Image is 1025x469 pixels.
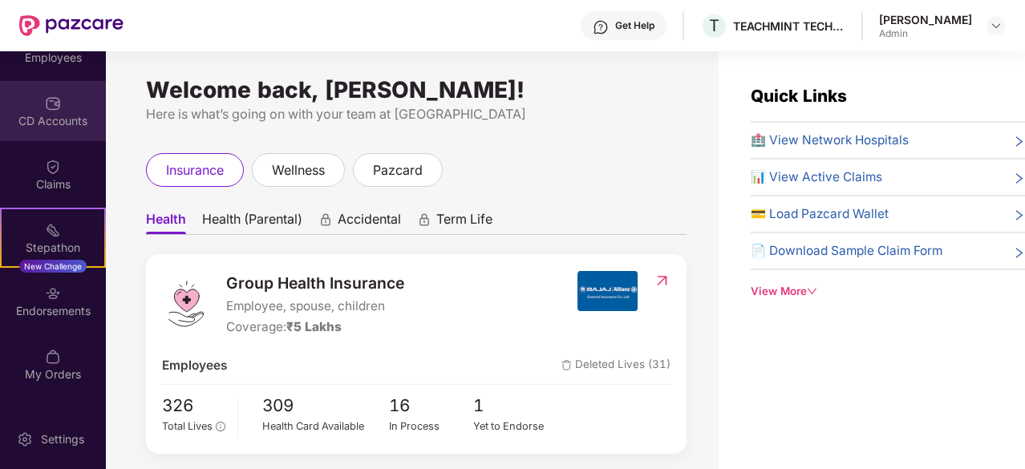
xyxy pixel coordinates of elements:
[561,356,671,375] span: Deleted Lives (31)
[262,393,389,419] span: 309
[879,12,972,27] div: [PERSON_NAME]
[19,15,124,36] img: New Pazcare Logo
[166,160,224,180] span: insurance
[2,240,104,256] div: Stepathon
[45,349,61,365] img: svg+xml;base64,PHN2ZyBpZD0iTXlfT3JkZXJzIiBkYXRhLW5hbWU9Ik15IE9yZGVycyIgeG1sbnM9Imh0dHA6Ly93d3cudz...
[593,19,609,35] img: svg+xml;base64,PHN2ZyBpZD0iSGVscC0zMngzMiIgeG1sbnM9Imh0dHA6Ly93d3cudzMub3JnLzIwMDAvc3ZnIiB3aWR0aD...
[338,211,401,234] span: Accidental
[17,431,33,447] img: svg+xml;base64,PHN2ZyBpZD0iU2V0dGluZy0yMHgyMCIgeG1sbnM9Imh0dHA6Ly93d3cudzMub3JnLzIwMDAvc3ZnIiB3aW...
[262,418,389,435] div: Health Card Available
[226,271,404,295] span: Group Health Insurance
[1013,245,1025,261] span: right
[146,104,687,124] div: Here is what’s going on with your team at [GEOGRAPHIC_DATA]
[1013,134,1025,150] span: right
[226,317,404,337] div: Coverage:
[146,211,186,234] span: Health
[654,273,671,289] img: RedirectIcon
[1013,171,1025,187] span: right
[473,393,558,419] span: 1
[45,159,61,175] img: svg+xml;base64,PHN2ZyBpZD0iQ2xhaW0iIHhtbG5zPSJodHRwOi8vd3d3LnczLm9yZy8yMDAwL3N2ZyIgd2lkdGg9IjIwIi...
[45,222,61,238] img: svg+xml;base64,PHN2ZyB4bWxucz0iaHR0cDovL3d3dy53My5vcmcvMjAwMC9zdmciIHdpZHRoPSIyMSIgaGVpZ2h0PSIyMC...
[436,211,492,234] span: Term Life
[162,280,210,328] img: logo
[45,95,61,111] img: svg+xml;base64,PHN2ZyBpZD0iQ0RfQWNjb3VudHMiIGRhdGEtbmFtZT0iQ0QgQWNjb3VudHMiIHhtbG5zPSJodHRwOi8vd3...
[162,356,227,375] span: Employees
[751,204,889,224] span: 💳 Load Pazcard Wallet
[45,285,61,301] img: svg+xml;base64,PHN2ZyBpZD0iRW5kb3JzZW1lbnRzIiB4bWxucz0iaHR0cDovL3d3dy53My5vcmcvMjAwMC9zdmciIHdpZH...
[318,212,333,227] div: animation
[751,168,882,187] span: 📊 View Active Claims
[373,160,423,180] span: pazcard
[577,271,638,311] img: insurerIcon
[561,360,572,370] img: deleteIcon
[751,241,942,261] span: 📄 Download Sample Claim Form
[389,393,474,419] span: 16
[286,319,342,334] span: ₹5 Lakhs
[733,18,845,34] div: TEACHMINT TECHNOLOGIES PRIVATE LIMITED
[751,283,1025,300] div: View More
[389,418,474,435] div: In Process
[417,212,431,227] div: animation
[751,131,909,150] span: 🏥 View Network Hospitals
[1013,208,1025,224] span: right
[36,431,89,447] div: Settings
[807,286,817,297] span: down
[473,418,558,435] div: Yet to Endorse
[146,83,687,96] div: Welcome back, [PERSON_NAME]!
[272,160,325,180] span: wellness
[709,16,719,35] span: T
[226,297,404,316] span: Employee, spouse, children
[990,19,1003,32] img: svg+xml;base64,PHN2ZyBpZD0iRHJvcGRvd24tMzJ4MzIiIHhtbG5zPSJodHRwOi8vd3d3LnczLm9yZy8yMDAwL3N2ZyIgd2...
[19,260,87,273] div: New Challenge
[162,393,225,419] span: 326
[216,422,225,431] span: info-circle
[202,211,302,234] span: Health (Parental)
[615,19,654,32] div: Get Help
[162,420,213,432] span: Total Lives
[879,27,972,40] div: Admin
[751,86,847,106] span: Quick Links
